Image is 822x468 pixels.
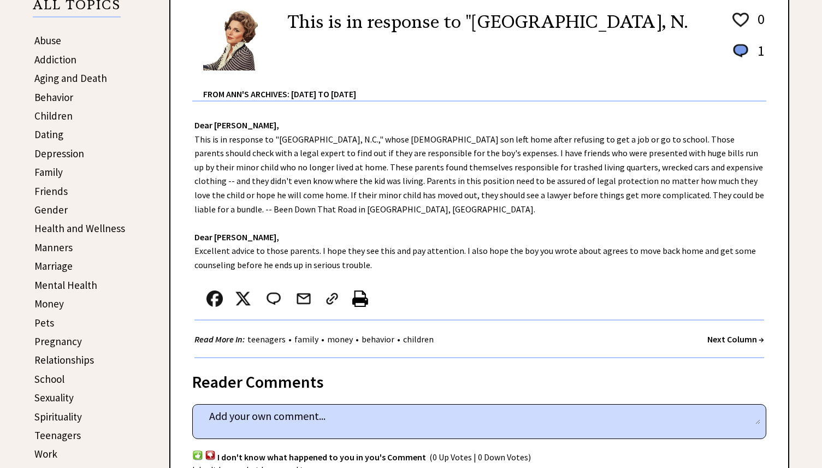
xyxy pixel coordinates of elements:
a: Pregnancy [34,335,82,348]
strong: Read More In: [194,334,245,345]
img: mail.png [295,291,312,307]
span: (0 Up Votes | 0 Down Votes) [429,452,531,463]
td: 0 [752,10,765,40]
strong: Dear [PERSON_NAME], [194,232,279,242]
a: children [400,334,436,345]
img: heart_outline%201.png [731,10,750,29]
a: Manners [34,241,73,254]
img: facebook.png [206,291,223,307]
a: Relationships [34,353,94,366]
a: Health and Wellness [34,222,125,235]
a: Addiction [34,53,76,66]
img: votup.png [192,450,203,460]
a: Pets [34,316,54,329]
img: message_round%201.png [731,42,750,60]
a: Friends [34,185,68,198]
a: Spirituality [34,410,82,423]
a: money [324,334,356,345]
a: Dating [34,128,63,141]
a: Teenagers [34,429,81,442]
img: link_02.png [324,291,340,307]
strong: Dear [PERSON_NAME], [194,120,279,131]
a: Mental Health [34,279,97,292]
div: Reader Comments [192,370,766,388]
a: family [292,334,321,345]
a: Children [34,109,73,122]
a: Abuse [34,34,61,47]
a: Work [34,447,57,460]
a: Next Column → [707,334,764,345]
a: teenagers [245,334,288,345]
a: School [34,372,64,386]
a: Aging and Death [34,72,107,85]
span: I don't know what happened to you in you's Comment [217,452,426,463]
a: Depression [34,147,84,160]
td: 1 [752,42,765,70]
div: From Ann's Archives: [DATE] to [DATE] [203,72,766,100]
a: Gender [34,203,68,216]
img: message_round%202.png [264,291,283,307]
img: x_small.png [235,291,251,307]
img: Ann6%20v2%20small.png [203,9,271,70]
img: printer%20icon.png [352,291,368,307]
a: Money [34,297,64,310]
div: • • • • [194,333,436,346]
div: This is in response to "[GEOGRAPHIC_DATA], N.C.," whose [DEMOGRAPHIC_DATA] son left home after re... [170,102,788,358]
img: votdown.png [205,450,216,460]
h2: This is in response to "[GEOGRAPHIC_DATA], N. [288,9,688,35]
a: Sexuality [34,391,74,404]
a: Family [34,165,63,179]
a: behavior [359,334,397,345]
a: Behavior [34,91,73,104]
a: Marriage [34,259,73,272]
